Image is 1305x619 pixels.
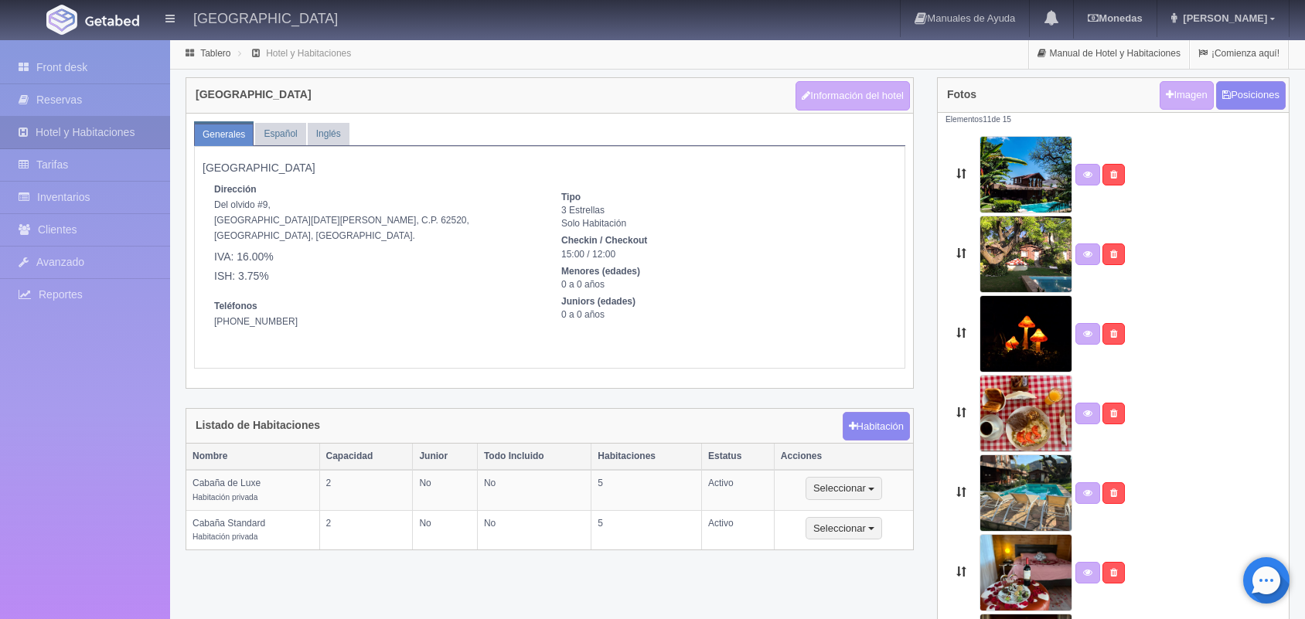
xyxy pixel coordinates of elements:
a: Imagen [1160,81,1213,110]
address: Del olvido #9, [GEOGRAPHIC_DATA][DATE][PERSON_NAME], C.P. 62520, [GEOGRAPHIC_DATA], [GEOGRAPHIC_D... [214,182,538,283]
th: Acciones [774,444,913,470]
th: Habitaciones [591,444,702,470]
img: Getabed [46,5,77,35]
span: 11 [983,115,991,124]
small: Habitación privada [193,493,257,502]
th: Nombre [186,444,319,470]
a: Hotel y Habitaciones [266,48,351,59]
td: Activo [701,470,774,510]
dd: 3 Estrellas Solo Habitación [561,204,885,230]
td: 2 [319,510,413,549]
img: 612_7931.jpg [980,454,1072,532]
h4: [GEOGRAPHIC_DATA] [193,8,338,27]
small: Habitación privada [193,532,257,541]
a: ¡Comienza aquí! [1190,39,1288,69]
dt: Juniors (edades) [561,295,885,308]
td: Cabaña Standard [186,510,319,549]
button: Habitación [843,412,910,441]
button: Seleccionar [806,517,882,540]
a: Inglés [308,123,349,145]
h5: [GEOGRAPHIC_DATA] [203,162,897,174]
img: 612_7890.jpg [980,375,1072,452]
dd: 15:00 / 12:00 [561,248,885,261]
td: No [413,510,478,549]
a: Español [255,123,305,145]
dd: 0 a 0 años [561,278,885,291]
button: Información del hotel [796,81,910,111]
img: 612_7749.jpg [980,136,1072,213]
h4: Fotos [947,89,976,100]
h5: ISH: 3.75% [214,270,538,282]
dt: Tipo [561,191,885,204]
button: Posiciones [1216,81,1286,110]
h4: Listado de Habitaciones [196,420,320,431]
th: Estatus [701,444,774,470]
a: Tablero [200,48,230,59]
dt: Checkin / Checkout [561,234,885,247]
span: [PERSON_NAME] [1179,12,1267,24]
td: Activo [701,510,774,549]
td: 5 [591,470,702,510]
th: Todo Incluido [477,444,591,470]
button: Seleccionar [806,477,882,500]
b: Monedas [1088,12,1142,24]
img: 612_7932.jpg [980,534,1072,611]
h5: IVA: 16.00% [214,251,538,263]
dt: Menores (edades) [561,265,885,278]
td: No [477,470,591,510]
td: Cabaña de Luxe [186,470,319,510]
h4: [GEOGRAPHIC_DATA] [196,89,312,100]
strong: Teléfonos [214,301,257,311]
td: No [413,470,478,510]
a: Manual de Hotel y Habitaciones [1029,39,1189,69]
small: Elementos de 15 [946,115,1011,124]
img: 612_7743.jpg [980,295,1072,372]
td: No [477,510,591,549]
address: [PHONE_NUMBER] [214,298,538,345]
img: Getabed [85,15,139,26]
td: 5 [591,510,702,549]
dd: 0 a 0 años [561,308,885,321]
th: Capacidad [319,444,413,470]
img: 612_7752.jpg [980,216,1072,293]
td: 2 [319,470,413,510]
th: Junior [413,444,478,470]
a: Generales [194,124,254,146]
strong: Dirección [214,184,257,195]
